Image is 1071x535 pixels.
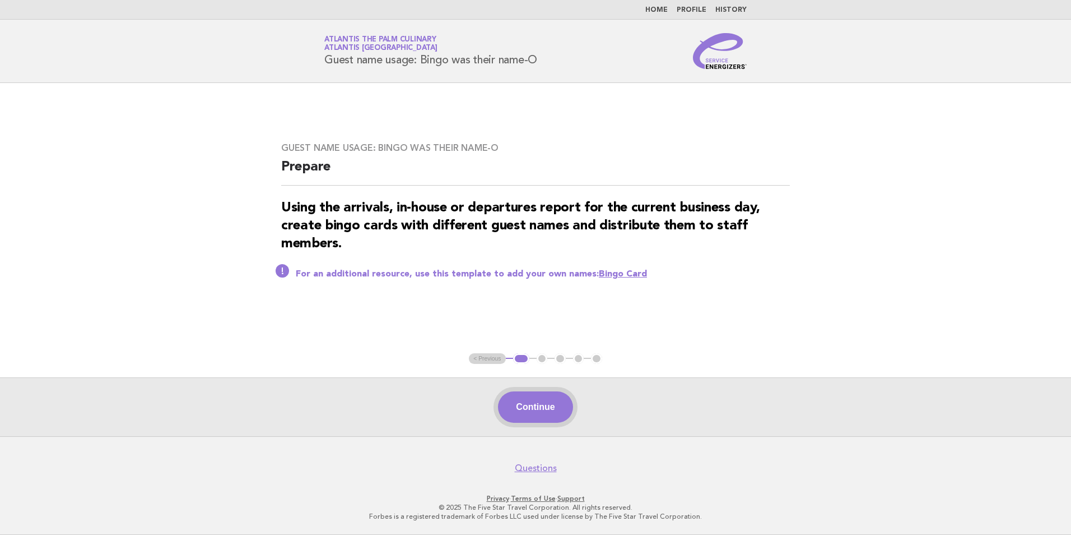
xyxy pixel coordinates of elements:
h1: Guest name usage: Bingo was their name-O [324,36,537,66]
h3: Guest name usage: Bingo was their name-O [281,142,790,154]
p: · · [193,494,878,503]
img: Service Energizers [693,33,747,69]
button: Continue [498,391,572,423]
span: Atlantis [GEOGRAPHIC_DATA] [324,45,437,52]
button: 1 [513,353,529,365]
a: Profile [677,7,706,13]
strong: Using the arrivals, in-house or departures report for the current business day, create bingo card... [281,201,760,251]
h2: Prepare [281,158,790,186]
a: Questions [515,463,557,474]
a: Home [645,7,668,13]
a: Privacy [487,495,509,502]
a: Support [557,495,585,502]
a: Terms of Use [511,495,556,502]
p: For an additional resource, use this template to add your own names: [296,269,790,280]
p: © 2025 The Five Star Travel Corporation. All rights reserved. [193,503,878,512]
a: Atlantis The Palm CulinaryAtlantis [GEOGRAPHIC_DATA] [324,36,437,52]
p: Forbes is a registered trademark of Forbes LLC used under license by The Five Star Travel Corpora... [193,512,878,521]
a: History [715,7,747,13]
a: Bingo Card [599,270,647,279]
